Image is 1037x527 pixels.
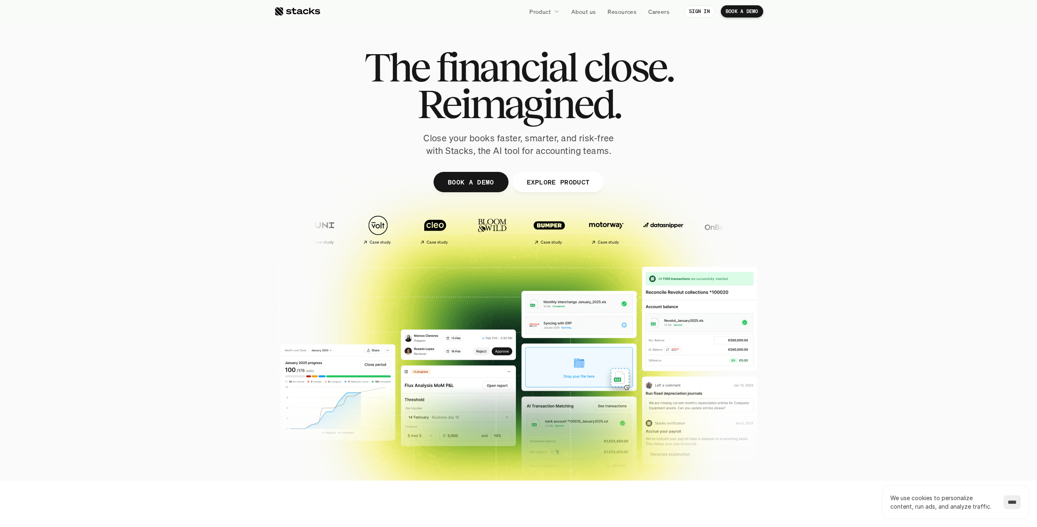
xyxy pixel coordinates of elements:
a: BOOK A DEMO [721,5,763,18]
a: Case study [409,211,462,248]
span: Reimagined. [417,86,620,122]
a: Case study [352,211,405,248]
p: Close your books faster, smarter, and risk-free with Stacks, the AI tool for accounting teams. [417,132,621,157]
span: close. [583,49,673,86]
span: financial [436,49,577,86]
p: Resources [608,7,636,16]
h2: Case study [312,240,334,245]
p: BOOK A DEMO [447,176,494,188]
span: The [364,49,429,86]
p: EXPLORE PRODUCT [526,176,590,188]
p: BOOK A DEMO [726,9,758,14]
p: SIGN IN [689,9,710,14]
p: Product [529,7,551,16]
a: EXPLORE PRODUCT [512,172,604,192]
a: BOOK A DEMO [433,172,508,192]
a: Privacy Policy [96,155,132,161]
a: Case study [295,211,348,248]
h2: Case study [597,240,619,245]
a: Careers [643,4,674,19]
p: Careers [648,7,669,16]
a: About us [566,4,601,19]
a: SIGN IN [684,5,715,18]
a: Case study [580,211,633,248]
h2: Case study [540,240,562,245]
h2: Case study [426,240,448,245]
a: Resources [603,4,641,19]
h2: Case study [369,240,391,245]
a: Case study [523,211,576,248]
p: We use cookies to personalize content, run ads, and analyze traffic. [890,494,995,511]
p: About us [571,7,596,16]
